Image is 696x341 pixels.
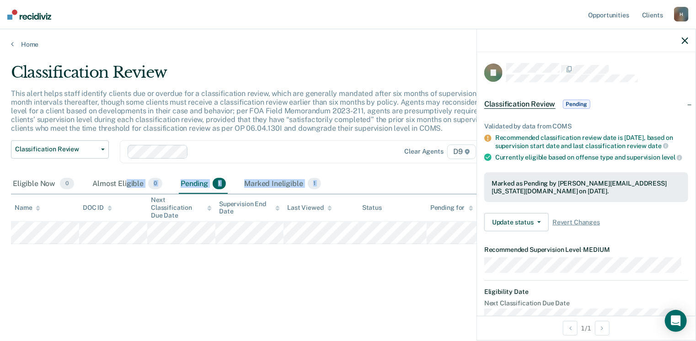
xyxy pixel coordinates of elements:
div: Currently eligible based on offense type and supervision [495,153,688,161]
div: Pending for [430,204,473,212]
div: 1 / 1 [477,316,696,340]
div: Classification ReviewPending [477,90,696,119]
div: H [674,7,689,21]
span: 0 [148,178,162,190]
span: 1 [308,178,321,190]
dt: Eligibility Date [484,288,688,296]
dt: Next Classification Due Date [484,299,688,307]
div: Validated by data from COMS [484,123,688,130]
div: Pending [179,174,228,194]
button: Next Opportunity [595,321,610,336]
div: Marked as Pending by [PERSON_NAME][EMAIL_ADDRESS][US_STATE][DOMAIN_NAME] on [DATE]. [492,180,681,195]
span: level [662,154,682,161]
a: Home [11,40,685,48]
span: 0 [60,178,74,190]
div: DOC ID [83,204,112,212]
img: Recidiviz [7,10,51,20]
span: Pending [563,100,590,109]
div: Name [15,204,40,212]
span: D9 [447,144,476,159]
div: Clear agents [405,148,444,155]
div: Last Viewed [287,204,332,212]
div: Marked Ineligible [242,174,323,194]
div: Open Intercom Messenger [665,310,687,332]
span: Revert Changes [552,218,600,226]
span: Classification Review [15,145,97,153]
span: Classification Review [484,100,556,109]
span: 1 [213,178,226,190]
div: Eligible Now [11,174,76,194]
div: Status [362,204,382,212]
button: Update status [484,213,549,231]
div: Classification Review [11,63,533,89]
span: • [581,246,584,253]
div: Supervision End Date [219,200,280,216]
p: This alert helps staff identify clients due or overdue for a classification review, which are gen... [11,89,530,133]
div: Almost Eligible [91,174,164,194]
div: Next Classification Due Date [151,196,212,219]
dt: Recommended Supervision Level MEDIUM [484,246,688,254]
button: Previous Opportunity [563,321,578,336]
div: Recommended classification review date is [DATE], based on supervision start date and last classi... [495,134,688,149]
